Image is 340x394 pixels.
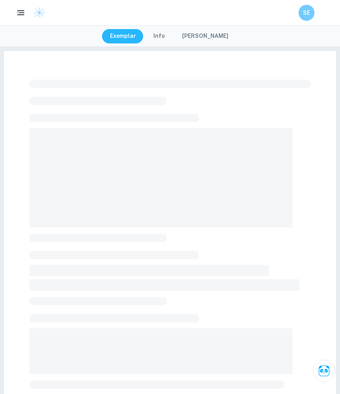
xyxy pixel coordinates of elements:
[302,8,311,17] h6: SE
[102,29,144,43] button: Exemplar
[145,29,173,43] button: Info
[29,7,45,19] a: Clastify logo
[299,5,314,21] button: SE
[313,360,335,382] button: Ask Clai
[174,29,236,43] button: [PERSON_NAME]
[33,7,45,19] img: Clastify logo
